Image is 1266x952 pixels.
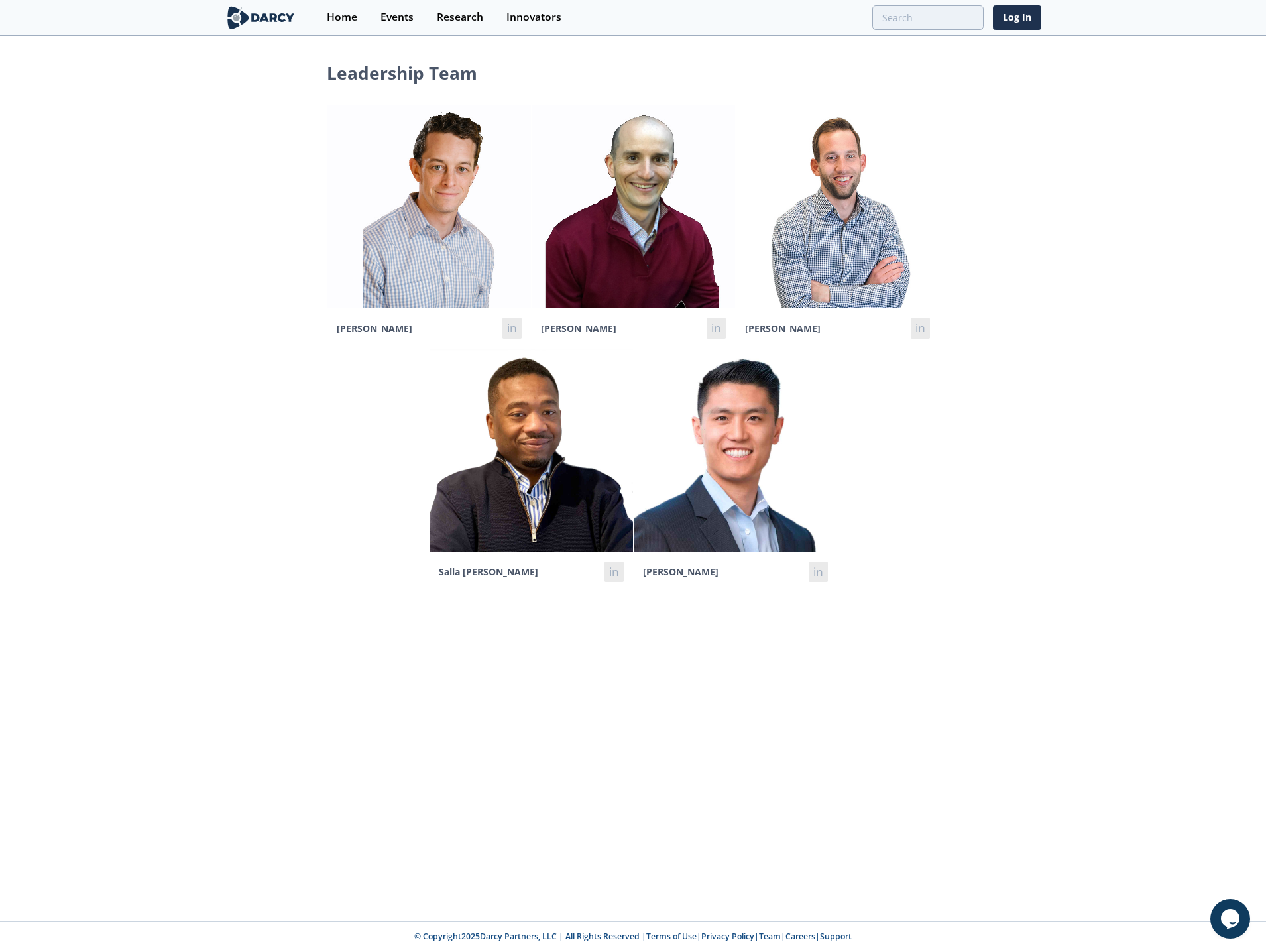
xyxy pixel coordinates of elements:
div: Events [380,12,414,23]
img: Salla Diop [430,349,633,552]
img: Phil Kantor [532,105,735,308]
input: Advanced Search [872,5,984,30]
div: Home [327,12,357,23]
img: Lennart Huijbers [736,105,939,308]
a: Privacy Policy [701,931,754,942]
a: Terms of Use [646,931,697,942]
img: Sam Long [327,105,531,308]
div: Research [437,12,483,23]
span: [PERSON_NAME] [745,322,821,335]
h1: Leadership Team [327,60,939,86]
p: © Copyright 2025 Darcy Partners, LLC | All Rights Reserved | | | | | [143,931,1123,943]
div: Innovators [506,12,561,23]
span: Salla [PERSON_NAME] [439,565,538,578]
a: fusion-linkedin [604,562,624,583]
a: Careers [785,931,815,942]
a: Log In [993,5,1041,30]
a: Support [820,931,852,942]
span: [PERSON_NAME] [337,322,412,335]
a: fusion-linkedin [911,318,930,339]
a: fusion-linkedin [707,318,726,339]
a: fusion-linkedin [502,318,522,339]
iframe: chat widget [1210,899,1253,939]
a: Team [759,931,781,942]
img: logo-wide.svg [225,6,297,29]
a: fusion-linkedin [809,562,828,583]
span: [PERSON_NAME] [643,565,719,578]
img: Ron Sasaki [634,349,837,552]
span: [PERSON_NAME] [541,322,616,335]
